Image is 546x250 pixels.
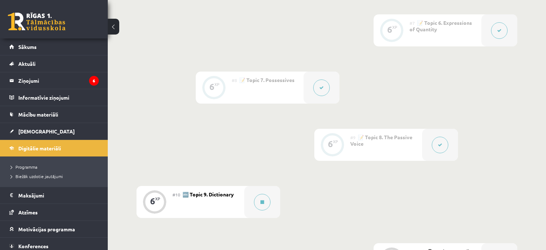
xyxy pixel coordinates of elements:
[18,44,37,50] span: Sākums
[9,221,99,237] a: Motivācijas programma
[89,76,99,86] i: 6
[18,243,48,249] span: Konferences
[155,197,160,201] div: XP
[18,145,61,151] span: Digitālie materiāli
[333,140,338,144] div: XP
[8,13,65,31] a: Rīgas 1. Tālmācības vidusskola
[172,192,180,197] span: #10
[11,164,37,170] span: Programma
[409,20,415,26] span: #7
[11,164,101,170] a: Programma
[18,111,58,118] span: Mācību materiāli
[150,198,155,204] div: 6
[9,106,99,123] a: Mācību materiāli
[9,72,99,89] a: Ziņojumi6
[18,72,99,89] legend: Ziņojumi
[18,209,38,215] span: Atzīmes
[9,123,99,140] a: [DEMOGRAPHIC_DATA]
[9,187,99,204] a: Maksājumi
[18,187,99,204] legend: Maksājumi
[18,128,75,135] span: [DEMOGRAPHIC_DATA]
[328,141,333,147] div: 6
[350,134,412,147] span: 📝 Topic 8. The Passive Voice
[350,135,356,140] span: #9
[182,191,234,197] span: 🔤 Topic 9. Dictionary
[18,60,36,67] span: Aktuāli
[9,204,99,221] a: Atzīmes
[9,89,99,106] a: Informatīvie ziņojumi
[232,77,237,83] span: #8
[9,55,99,72] a: Aktuāli
[214,82,219,86] div: XP
[209,83,214,90] div: 6
[239,77,295,83] span: 📝 Topic 7. Possessives
[409,19,472,32] span: 📝 Topic 6. Expressions of Quantity
[18,226,75,232] span: Motivācijas programma
[9,140,99,156] a: Digitālie materiāli
[11,173,101,179] a: Biežāk uzdotie jautājumi
[11,173,63,179] span: Biežāk uzdotie jautājumi
[392,25,397,29] div: XP
[387,26,392,33] div: 6
[9,38,99,55] a: Sākums
[18,89,99,106] legend: Informatīvie ziņojumi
